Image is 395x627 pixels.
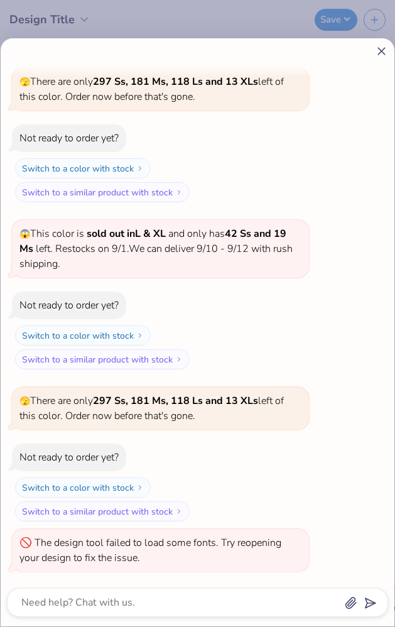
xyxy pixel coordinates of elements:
div: Not ready to order yet? [19,298,119,312]
div: The design tool failed to load some fonts. Try reopening your design to fix the issue. [19,536,281,565]
img: Switch to a color with stock [136,484,144,491]
span: There are only left of this color. Order now before that's gone. [19,75,284,104]
strong: sold out in L & XL [87,227,166,241]
img: Switch to a color with stock [136,165,144,172]
img: Switch to a similar product with stock [175,356,183,363]
div: Not ready to order yet? [19,131,119,145]
img: Switch to a similar product with stock [175,188,183,196]
span: 😱 [19,228,30,240]
div: Not ready to order yet? [19,450,119,464]
button: Switch to a color with stock [15,477,151,498]
img: Switch to a similar product with stock [175,508,183,515]
button: Switch to a similar product with stock [15,501,190,521]
button: Switch to a color with stock [15,158,151,178]
span: 🫣 [19,395,30,407]
button: Switch to a color with stock [15,325,151,346]
strong: 297 Ss, 181 Ms, 118 Ls and 13 XLs [93,75,258,89]
button: Switch to a similar product with stock [15,182,190,202]
span: 🫣 [19,76,30,88]
button: Switch to a similar product with stock [15,349,190,369]
strong: 297 Ss, 181 Ms, 118 Ls and 13 XLs [93,394,258,408]
img: Switch to a color with stock [136,332,144,339]
span: There are only left of this color. Order now before that's gone. [19,394,284,423]
span: This color is and only has left . Restocks on 9/1. We can deliver 9/10 - 9/12 with rush shipping. [19,227,293,271]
